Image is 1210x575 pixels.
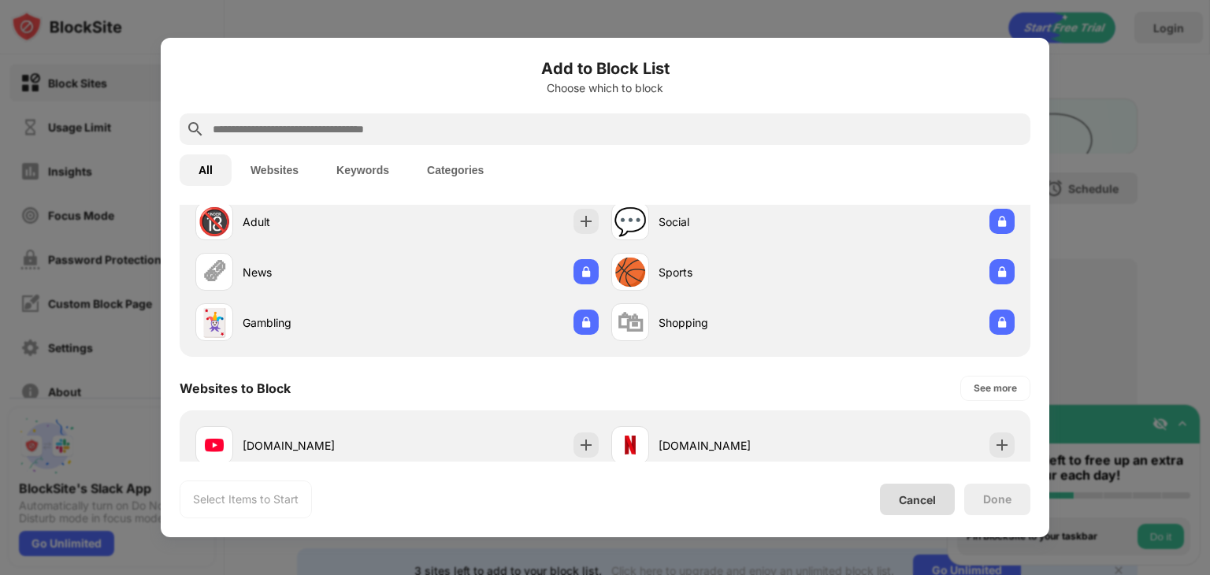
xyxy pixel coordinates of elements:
[232,154,317,186] button: Websites
[180,154,232,186] button: All
[659,437,813,454] div: [DOMAIN_NAME]
[243,314,397,331] div: Gambling
[659,213,813,230] div: Social
[180,57,1030,80] h6: Add to Block List
[193,492,299,507] div: Select Items to Start
[659,314,813,331] div: Shopping
[243,264,397,280] div: News
[659,264,813,280] div: Sports
[180,82,1030,95] div: Choose which to block
[186,120,205,139] img: search.svg
[614,256,647,288] div: 🏀
[180,380,291,396] div: Websites to Block
[899,493,936,506] div: Cancel
[205,436,224,454] img: favicons
[198,206,231,238] div: 🔞
[317,154,408,186] button: Keywords
[243,437,397,454] div: [DOMAIN_NAME]
[983,493,1011,506] div: Done
[614,206,647,238] div: 💬
[617,306,644,339] div: 🛍
[198,306,231,339] div: 🃏
[974,380,1017,396] div: See more
[621,436,640,454] img: favicons
[201,256,228,288] div: 🗞
[243,213,397,230] div: Adult
[408,154,503,186] button: Categories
